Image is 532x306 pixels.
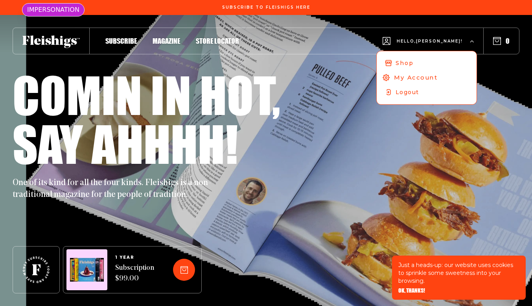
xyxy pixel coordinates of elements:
a: My Account [374,70,479,85]
span: Store locator [196,37,239,45]
button: OK, THANKS! [398,288,425,293]
span: Shop [396,59,414,67]
button: 0 [493,37,510,45]
span: Hello, [PERSON_NAME] ! [397,38,463,57]
h1: Comin in hot, [13,70,280,119]
a: Store locator [196,35,239,46]
a: 1 YEARSubscription $99.00 [115,255,154,284]
div: IMPERSONATION [22,3,85,17]
button: Hello,[PERSON_NAME]!ShopMy AccountLogout [383,26,474,57]
span: Logout [396,88,419,96]
span: 1 YEAR [115,255,154,260]
a: Subscribe [105,35,137,46]
span: Subscribe [105,37,137,45]
span: Subscription $99.00 [115,263,154,284]
span: Magazine [153,37,180,45]
p: Just a heads-up: our website uses cookies to sprinkle some sweetness into your browsing. [398,261,519,285]
h1: Say ahhhh! [13,119,238,168]
a: Magazine [153,35,180,46]
a: Shop [377,56,477,70]
span: My Account [394,73,438,82]
a: Subscribe To Fleishigs Here [221,5,312,9]
span: Subscribe To Fleishigs Here [222,5,310,10]
a: Logout [377,85,477,100]
p: One of its kind for all the four kinds. Fleishigs is a non-traditional magazine for the people of... [13,177,217,201]
img: Magazines image [70,258,104,282]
